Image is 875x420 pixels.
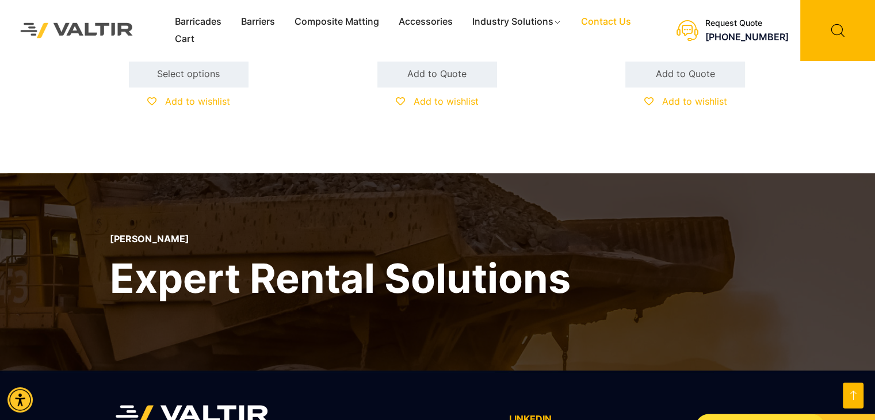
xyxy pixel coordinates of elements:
a: Add to cart: “Access Gate for Perimeter Fence” [625,60,745,87]
a: Add to cart: “Stirrup Clamps” [377,60,497,87]
div: Request Quote [705,18,789,28]
a: Cart [165,30,204,48]
a: Select options for “Yodock® 2001M” [129,60,249,87]
a: Contact Us [571,13,641,30]
a: Composite Matting [285,13,389,30]
a: Accessories [389,13,463,30]
a: Open this option [843,383,863,408]
a: Add to wishlist [644,96,727,107]
span: Add to wishlist [662,96,727,107]
a: Barricades [165,13,231,30]
a: Add to wishlist [396,96,479,107]
img: Valtir Rentals [9,11,145,49]
span: Add to wishlist [414,96,479,107]
a: Barriers [231,13,285,30]
a: Add to wishlist [147,96,230,107]
span: Add to wishlist [165,96,230,107]
p: [PERSON_NAME] [110,234,571,245]
a: Industry Solutions [463,13,571,30]
h2: Expert Rental Solutions [110,252,571,304]
a: call (888) 496-3625 [705,31,789,43]
div: Accessibility Menu [7,387,33,413]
